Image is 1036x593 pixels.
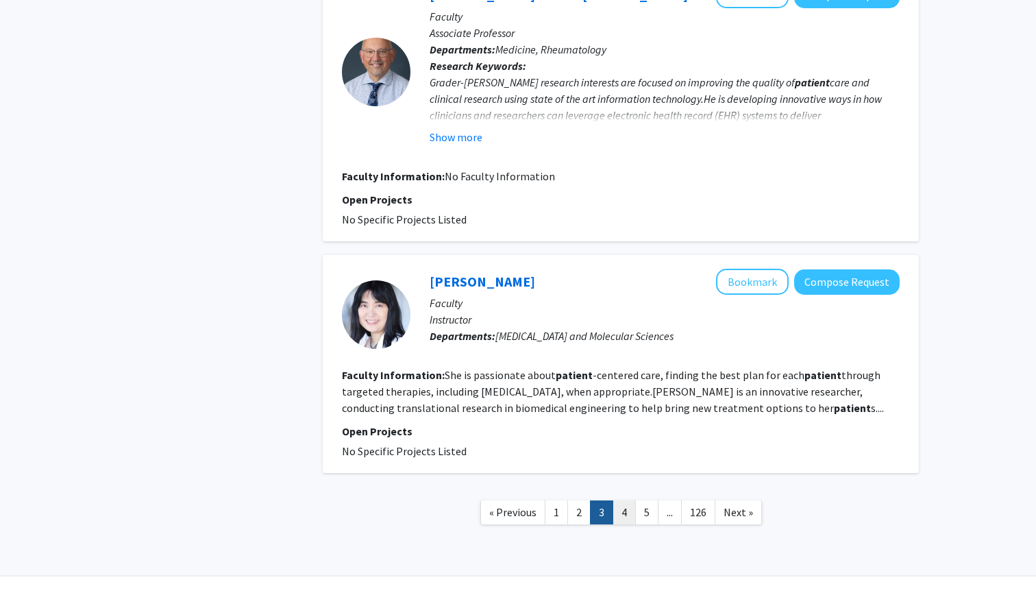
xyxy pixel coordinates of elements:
a: [PERSON_NAME] [430,273,535,290]
span: No Specific Projects Listed [342,213,467,226]
b: Departments: [430,43,495,56]
a: Next [715,500,762,524]
b: Research Keywords: [430,59,526,73]
span: No Specific Projects Listed [342,444,467,458]
p: Instructor [430,311,900,328]
b: Faculty Information: [342,368,445,382]
b: patient [804,368,841,382]
a: 2 [567,500,591,524]
p: Open Projects [342,423,900,439]
nav: Page navigation [323,487,919,542]
span: No Faculty Information [445,169,555,183]
b: Faculty Information: [342,169,445,183]
p: Faculty [430,295,900,311]
span: Next » [724,505,753,519]
a: 1 [545,500,568,524]
b: patient [556,368,593,382]
span: ... [667,505,673,519]
b: patient [795,75,830,89]
a: Previous [480,500,545,524]
b: patient [834,401,871,415]
p: Open Projects [342,191,900,208]
div: Grader-[PERSON_NAME] research interests are focused on improving the quality of care and clinical... [430,74,900,189]
span: « Previous [489,505,536,519]
b: Departments: [430,329,495,343]
span: Medicine, Rheumatology [495,43,606,56]
a: 126 [681,500,715,524]
fg-read-more: She is passionate about -centered care, finding the best plan for each through targeted therapies... [342,368,884,415]
span: [MEDICAL_DATA] and Molecular Sciences [495,329,674,343]
a: 5 [635,500,658,524]
button: Add Carmen Kut to Bookmarks [716,269,789,295]
iframe: Chat [10,531,58,583]
p: Faculty [430,8,900,25]
button: Show more [430,129,482,145]
a: 3 [590,500,613,524]
p: Associate Professor [430,25,900,41]
button: Compose Request to Carmen Kut [794,269,900,295]
a: 4 [613,500,636,524]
